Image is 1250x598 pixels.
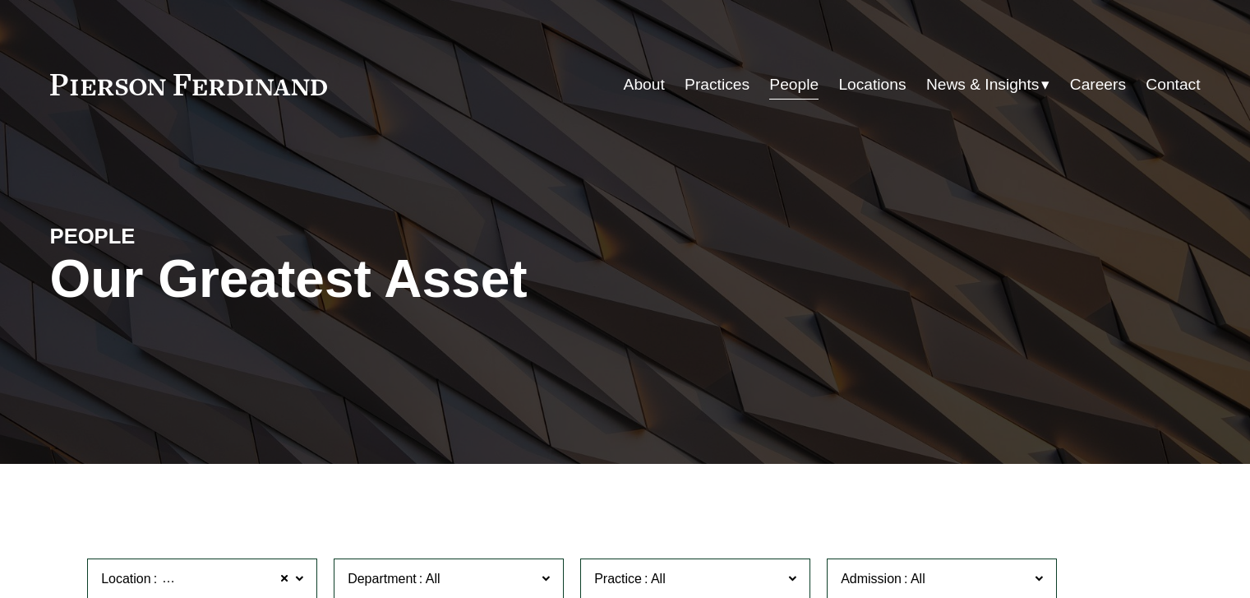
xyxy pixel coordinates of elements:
[769,69,819,100] a: People
[50,249,817,309] h1: Our Greatest Asset
[348,572,417,586] span: Department
[101,572,151,586] span: Location
[624,69,665,100] a: About
[50,223,338,249] h4: PEOPLE
[926,71,1040,100] span: News & Insights
[926,69,1050,100] a: folder dropdown
[594,572,642,586] span: Practice
[838,69,906,100] a: Locations
[685,69,750,100] a: Practices
[159,568,297,590] span: [GEOGRAPHIC_DATA]
[1146,69,1200,100] a: Contact
[1070,69,1126,100] a: Careers
[841,572,902,586] span: Admission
